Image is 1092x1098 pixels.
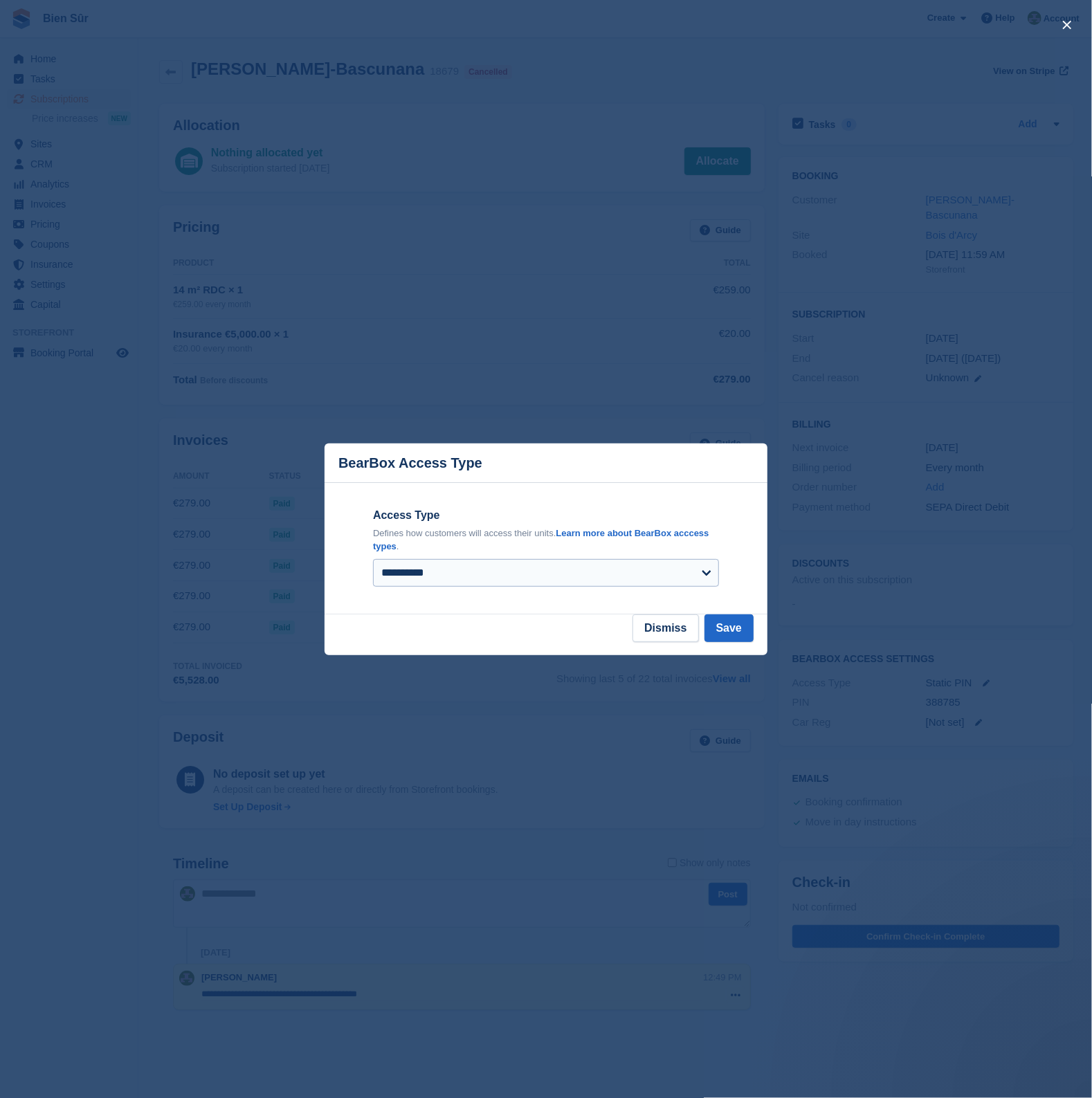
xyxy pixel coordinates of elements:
label: Access Type [373,507,719,524]
p: Defines how customers will access their units. . [373,527,719,553]
button: Save [704,614,754,642]
button: Dismiss [633,614,698,642]
button: close [1056,14,1078,36]
p: BearBox Access Type [338,455,482,471]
